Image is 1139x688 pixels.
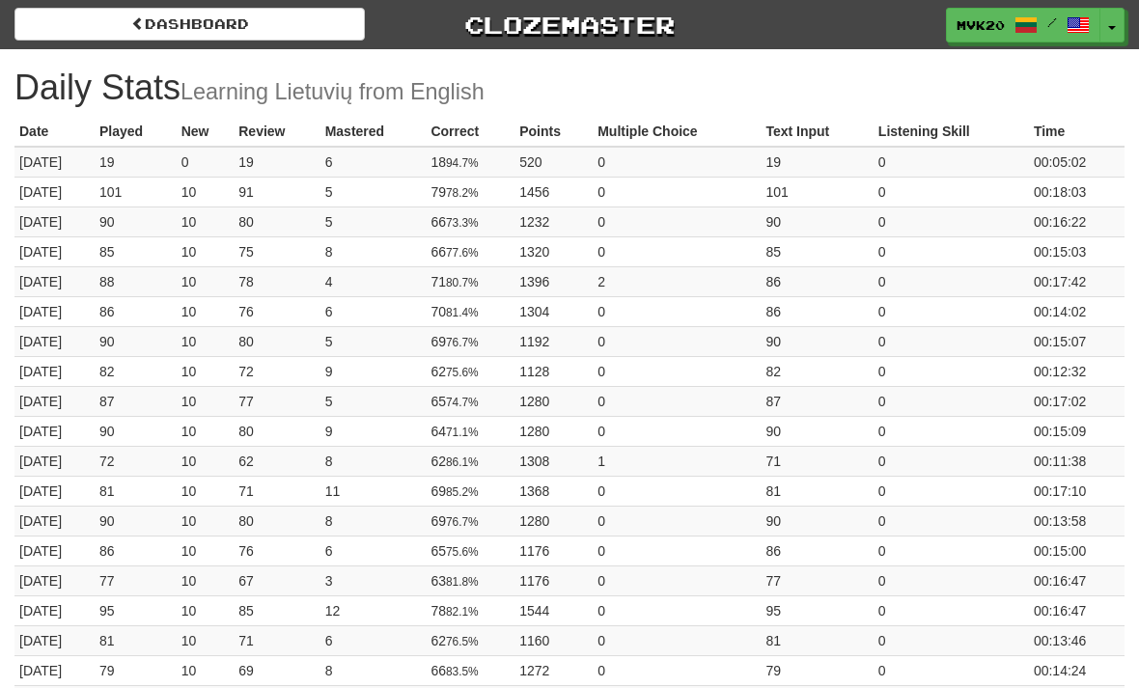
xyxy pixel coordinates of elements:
[1029,147,1125,178] td: 00:05:02
[234,147,319,178] td: 19
[593,625,761,655] td: 0
[426,625,514,655] td: 62
[761,177,873,206] td: 101
[320,476,427,506] td: 11
[446,485,479,499] small: 85.2%
[426,416,514,446] td: 64
[514,236,593,266] td: 1320
[593,536,761,565] td: 0
[95,416,177,446] td: 90
[874,266,1029,296] td: 0
[177,595,235,625] td: 10
[1029,266,1125,296] td: 00:17:42
[320,177,427,206] td: 5
[761,117,873,147] th: Text Input
[874,565,1029,595] td: 0
[874,625,1029,655] td: 0
[95,177,177,206] td: 101
[234,177,319,206] td: 91
[426,236,514,266] td: 66
[514,655,593,685] td: 1272
[426,206,514,236] td: 66
[514,595,593,625] td: 1544
[593,655,761,685] td: 0
[514,476,593,506] td: 1368
[234,266,319,296] td: 78
[874,296,1029,326] td: 0
[14,69,1125,107] h1: Daily Stats
[761,296,873,326] td: 86
[320,296,427,326] td: 6
[1029,536,1125,565] td: 00:15:00
[234,446,319,476] td: 62
[320,236,427,266] td: 8
[874,386,1029,416] td: 0
[14,326,95,356] td: [DATE]
[320,565,427,595] td: 3
[874,476,1029,506] td: 0
[234,326,319,356] td: 80
[761,476,873,506] td: 81
[593,236,761,266] td: 0
[593,206,761,236] td: 0
[14,595,95,625] td: [DATE]
[234,476,319,506] td: 71
[1029,386,1125,416] td: 00:17:02
[1029,206,1125,236] td: 00:16:22
[1029,595,1125,625] td: 00:16:47
[874,416,1029,446] td: 0
[761,595,873,625] td: 95
[320,655,427,685] td: 8
[761,326,873,356] td: 90
[14,117,95,147] th: Date
[234,296,319,326] td: 76
[320,147,427,178] td: 6
[761,206,873,236] td: 90
[14,8,365,41] a: Dashboard
[95,446,177,476] td: 72
[1029,117,1125,147] th: Time
[514,536,593,565] td: 1176
[95,476,177,506] td: 81
[1047,15,1057,29] span: /
[446,665,479,678] small: 83.5%
[426,177,514,206] td: 79
[394,8,744,41] a: Clozemaster
[514,506,593,536] td: 1280
[177,147,235,178] td: 0
[320,416,427,446] td: 9
[181,79,485,104] small: Learning Lietuvių from English
[426,296,514,326] td: 70
[514,117,593,147] th: Points
[95,506,177,536] td: 90
[761,565,873,595] td: 77
[514,446,593,476] td: 1308
[14,416,95,446] td: [DATE]
[177,236,235,266] td: 10
[95,147,177,178] td: 19
[874,147,1029,178] td: 0
[426,266,514,296] td: 71
[1029,416,1125,446] td: 00:15:09
[593,356,761,386] td: 0
[593,147,761,178] td: 0
[593,326,761,356] td: 0
[14,177,95,206] td: [DATE]
[593,386,761,416] td: 0
[514,386,593,416] td: 1280
[95,536,177,565] td: 86
[95,236,177,266] td: 85
[426,326,514,356] td: 69
[14,655,95,685] td: [DATE]
[446,455,479,469] small: 86.1%
[177,266,235,296] td: 10
[514,177,593,206] td: 1456
[1029,296,1125,326] td: 00:14:02
[593,117,761,147] th: Multiple Choice
[761,416,873,446] td: 90
[95,565,177,595] td: 77
[234,386,319,416] td: 77
[95,206,177,236] td: 90
[874,655,1029,685] td: 0
[446,396,479,409] small: 74.7%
